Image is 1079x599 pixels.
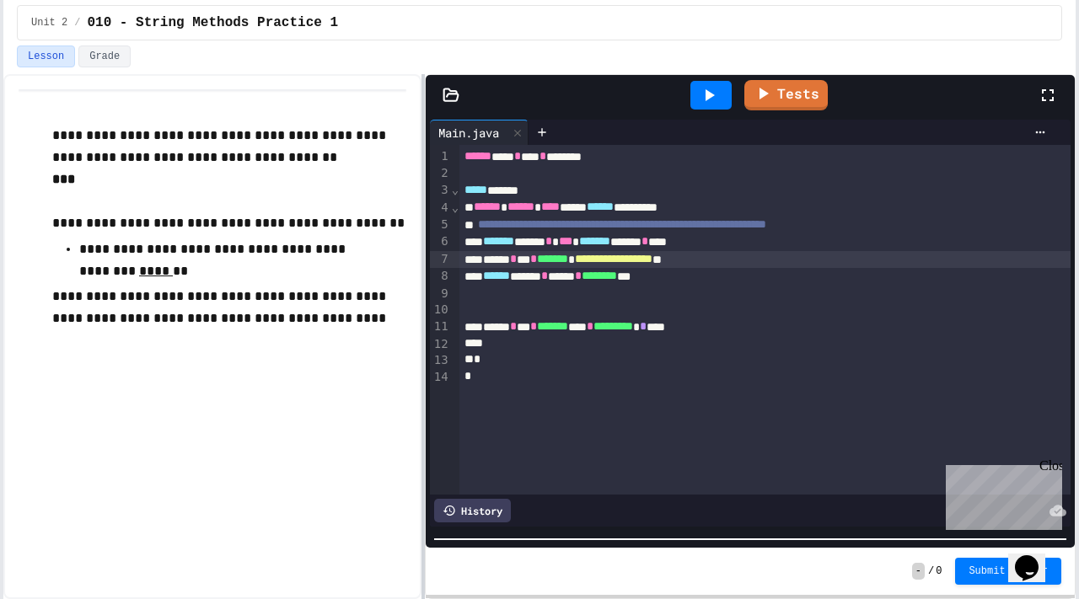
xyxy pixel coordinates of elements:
span: / [74,16,80,29]
iframe: chat widget [1008,532,1062,582]
span: 010 - String Methods Practice 1 [87,13,338,33]
iframe: chat widget [939,458,1062,530]
button: Grade [78,45,131,67]
span: Unit 2 [31,16,67,29]
div: Chat with us now!Close [7,7,116,107]
button: Lesson [17,45,75,67]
